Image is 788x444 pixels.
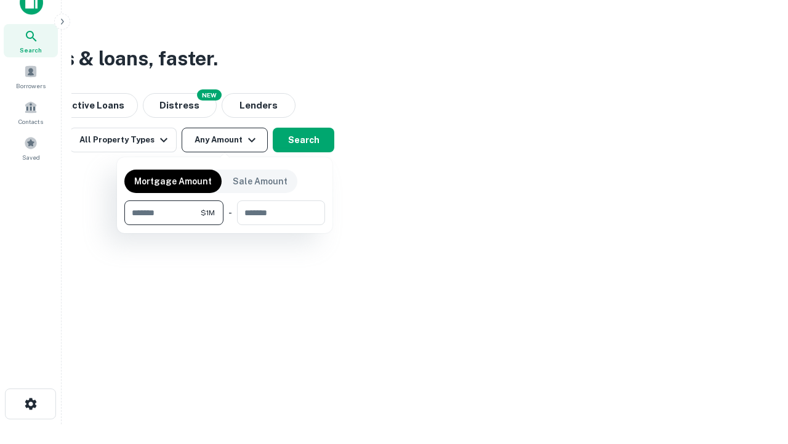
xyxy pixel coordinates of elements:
p: Mortgage Amount [134,175,212,188]
iframe: Chat Widget [726,345,788,405]
span: $1M [201,207,215,218]
div: - [228,200,232,225]
p: Sale Amount [233,175,287,188]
